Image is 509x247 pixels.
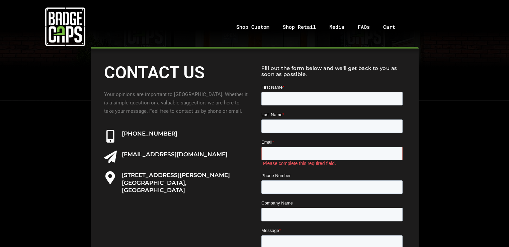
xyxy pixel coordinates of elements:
nav: Menu [131,9,509,45]
a: [PHONE_NUMBER] [122,130,177,137]
p: Your opinions are important to [GEOGRAPHIC_DATA]. Whether it is a simple question or a valuable s... [104,90,248,115]
a: 39 Lamar Ave. Paris, TX 75460 [104,171,117,184]
a: Shop Custom [230,9,276,45]
a: [STREET_ADDRESS][PERSON_NAME] [GEOGRAPHIC_DATA], [GEOGRAPHIC_DATA] [122,172,230,193]
h2: Contact Us [104,62,248,84]
a: Shop Retail [276,9,323,45]
a: [EMAIL_ADDRESS][DOMAIN_NAME] [122,151,228,158]
a: hello@badgecaps.com [104,151,117,163]
a: 903-905-4146 [104,130,117,143]
h4: Fill out the form below and we'll get back to you as soon as possible. [261,65,405,77]
img: badgecaps white logo with green acccent [45,7,85,47]
a: Media [323,9,351,45]
a: FAQs [351,9,376,45]
a: Cart [376,9,410,45]
iframe: Chat Widget [476,215,509,247]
